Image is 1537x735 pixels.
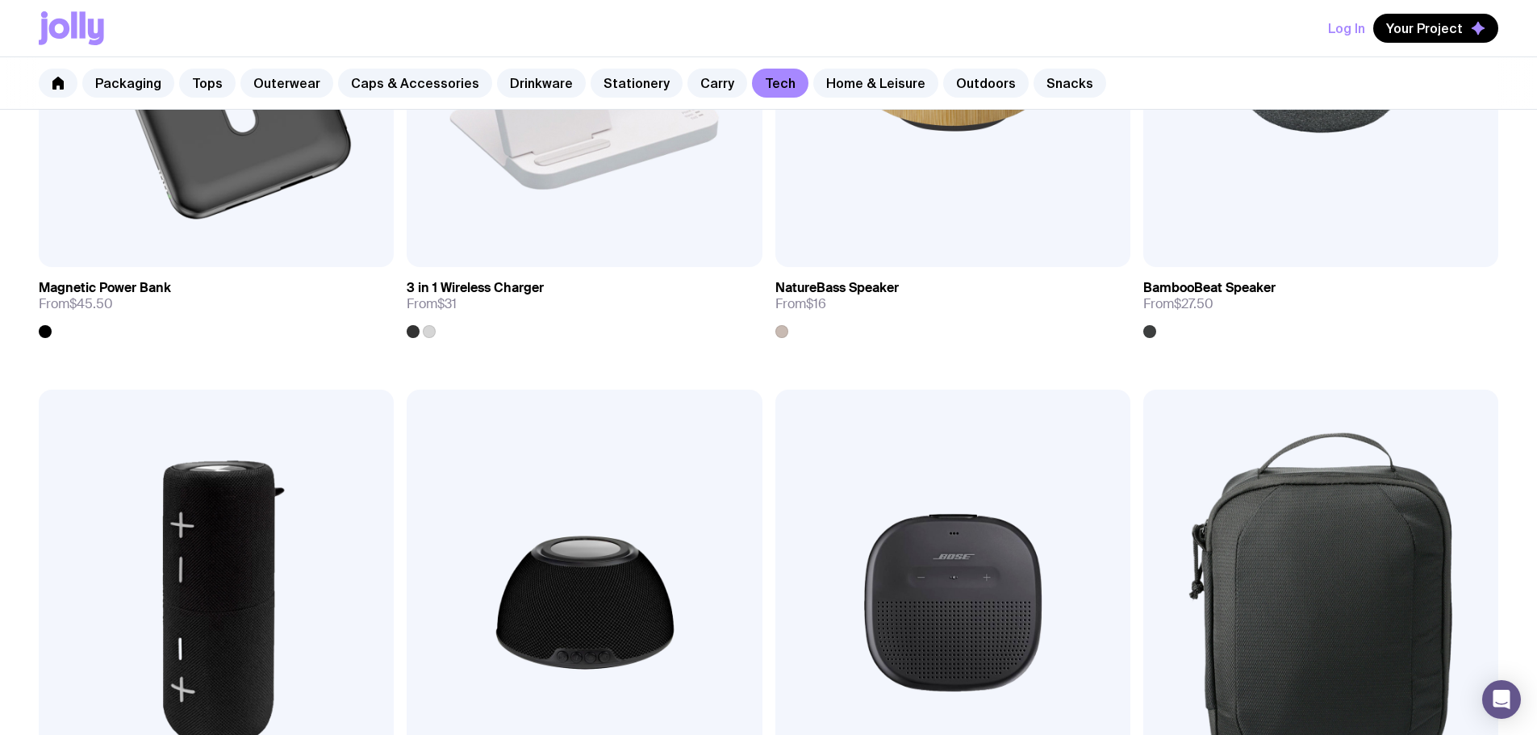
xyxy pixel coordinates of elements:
a: BambooBeat SpeakerFrom$27.50 [1143,267,1498,338]
a: Carry [687,69,747,98]
span: $16 [806,295,826,312]
span: From [39,296,113,312]
a: Packaging [82,69,174,98]
a: Tops [179,69,236,98]
a: Home & Leisure [813,69,938,98]
a: 3 in 1 Wireless ChargerFrom$31 [407,267,762,338]
button: Log In [1328,14,1365,43]
a: Tech [752,69,808,98]
button: Your Project [1373,14,1498,43]
span: From [1143,296,1213,312]
span: From [775,296,826,312]
div: Open Intercom Messenger [1482,680,1521,719]
a: Snacks [1034,69,1106,98]
h3: 3 in 1 Wireless Charger [407,280,544,296]
span: $27.50 [1174,295,1213,312]
span: $31 [437,295,457,312]
a: NatureBass SpeakerFrom$16 [775,267,1130,338]
a: Caps & Accessories [338,69,492,98]
span: $45.50 [69,295,113,312]
h3: NatureBass Speaker [775,280,899,296]
a: Stationery [591,69,683,98]
a: Magnetic Power BankFrom$45.50 [39,267,394,338]
a: Outdoors [943,69,1029,98]
span: From [407,296,457,312]
a: Drinkware [497,69,586,98]
a: Outerwear [240,69,333,98]
h3: Magnetic Power Bank [39,280,171,296]
h3: BambooBeat Speaker [1143,280,1276,296]
span: Your Project [1386,20,1463,36]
